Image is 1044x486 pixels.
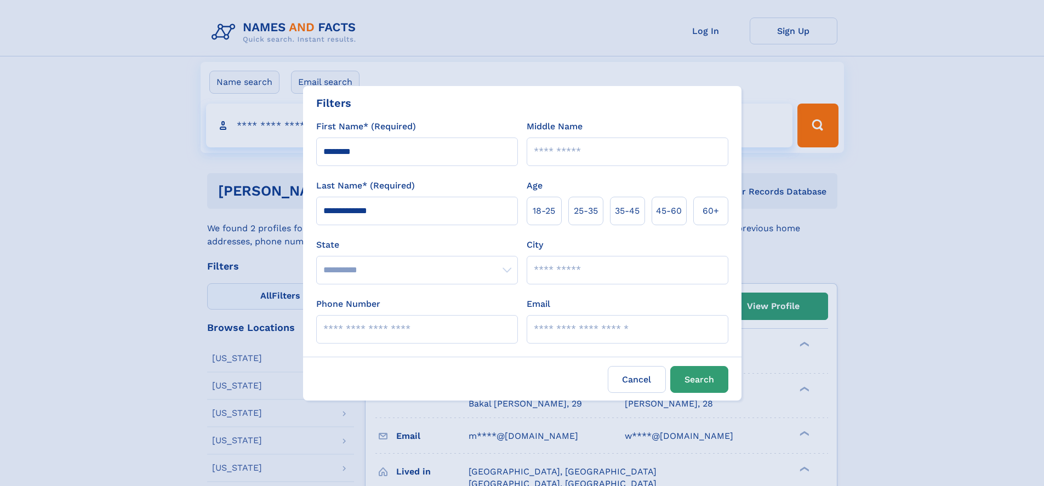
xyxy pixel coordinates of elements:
button: Search [670,366,728,393]
label: First Name* (Required) [316,120,416,133]
span: 35‑45 [615,204,640,218]
label: Phone Number [316,298,380,311]
span: 18‑25 [533,204,555,218]
label: Middle Name [527,120,583,133]
span: 60+ [703,204,719,218]
label: City [527,238,543,251]
label: Age [527,179,543,192]
span: 45‑60 [656,204,682,218]
label: Email [527,298,550,311]
label: Cancel [608,366,666,393]
label: State [316,238,518,251]
div: Filters [316,95,351,111]
span: 25‑35 [574,204,598,218]
label: Last Name* (Required) [316,179,415,192]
